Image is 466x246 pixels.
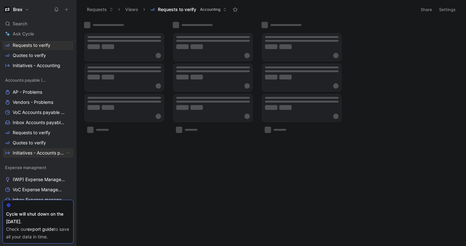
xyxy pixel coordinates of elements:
span: Expense managment [5,164,46,171]
div: Search [3,19,74,28]
div: Check our to save all your data in time. [6,225,70,241]
span: VoC Accounts payable (AP) [13,109,65,116]
div: Expense managment [3,163,74,172]
button: Requests [84,5,116,14]
div: Accounts payable (AP) [3,75,74,85]
span: Inbox Accounts payable (AP) [13,119,66,126]
span: Requests to verify [13,129,50,136]
a: Inbox Accounts payable (AP) [3,118,74,127]
span: Requests to verify [158,6,196,13]
a: Quotes to verify [3,51,74,60]
button: Settings [436,5,458,14]
button: BrexBrex [3,5,31,14]
span: Initiatives - Accounts payable (AP) [13,150,65,156]
span: Quotes to verify [13,140,46,146]
span: AP - Problems [13,89,42,95]
span: Initiatives - Accounting [13,62,60,69]
a: Quotes to verify [3,138,74,148]
a: Ask Cycle [3,29,74,39]
span: Requests to verify [13,42,50,48]
button: Requests to verifyAccounting [147,5,230,14]
span: VoC Expense Management [13,186,65,193]
span: Quotes to verify [13,52,46,59]
span: Accounting [200,6,220,13]
a: VoC Accounts payable (AP) [3,108,74,117]
a: Inbox Expense management [3,195,74,205]
img: Brex [4,6,10,13]
div: Cycle will shut down on the [DATE]. [6,210,70,225]
a: Requests to verify [3,128,74,137]
button: Views [122,5,141,14]
span: Ask Cycle [13,30,34,38]
span: Search [13,20,27,28]
h1: Brex [13,7,23,12]
div: Accounts payable (AP)AP - ProblemsVendors - ProblemsVoC Accounts payable (AP)Inbox Accounts payab... [3,75,74,158]
a: Requests to verify [3,41,74,50]
button: Share [418,5,435,14]
a: Initiatives - Accounts payable (AP)View actions [3,148,74,158]
a: Initiatives - Accounting [3,61,74,70]
button: View actions [65,150,71,156]
a: AP - Problems [3,87,74,97]
span: Accounts payable (AP) [5,77,48,83]
a: (WIP) Expense Management Problems [3,175,74,184]
span: (WIP) Expense Management Problems [13,176,67,183]
span: Inbox Expense management [13,197,65,203]
a: VoC Expense Management [3,185,74,194]
a: Vendors - Problems [3,98,74,107]
a: export guide [27,226,54,232]
span: Vendors - Problems [13,99,53,105]
div: Expense managment(WIP) Expense Management ProblemsVoC Expense ManagementInbox Expense managementR... [3,163,74,235]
